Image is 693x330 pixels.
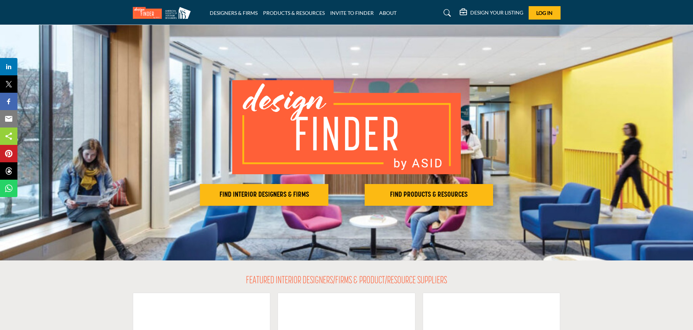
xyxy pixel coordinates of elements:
[202,191,326,199] h2: FIND INTERIOR DESIGNERS & FIRMS
[232,80,461,174] img: image
[436,7,456,19] a: Search
[365,184,493,206] button: FIND PRODUCTS & RESOURCES
[379,10,397,16] a: ABOUT
[200,184,328,206] button: FIND INTERIOR DESIGNERS & FIRMS
[470,9,523,16] h5: DESIGN YOUR LISTING
[536,10,553,16] span: Log In
[263,10,325,16] a: PRODUCTS & RESOURCES
[460,9,523,17] div: DESIGN YOUR LISTING
[529,6,561,20] button: Log In
[133,7,194,19] img: Site Logo
[367,191,491,199] h2: FIND PRODUCTS & RESOURCES
[330,10,374,16] a: INVITE TO FINDER
[210,10,258,16] a: DESIGNERS & FIRMS
[246,275,447,287] h2: FEATURED INTERIOR DESIGNERS/FIRMS & PRODUCT/RESOURCE SUPPLIERS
